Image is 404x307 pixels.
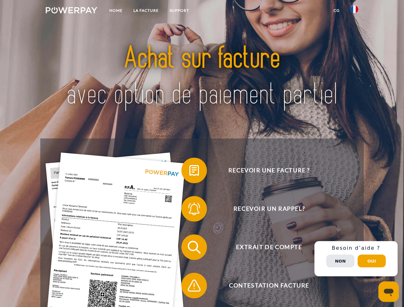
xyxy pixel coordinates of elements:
div: Schnellhilfe [314,241,398,276]
a: LA FACTURE [128,5,164,16]
img: qb_bell.svg [186,201,202,217]
span: Recevoir un rappel? [191,196,347,222]
img: logo-powerpay-white.svg [46,7,97,13]
span: Extrait de compte [191,234,347,260]
img: fr [351,5,358,13]
a: CG [328,5,345,16]
img: qb_bill.svg [186,162,202,178]
button: Extrait de compte [181,234,348,260]
button: Recevoir un rappel? [181,196,348,222]
img: qb_search.svg [186,239,202,255]
img: qb_warning.svg [186,278,202,294]
button: Recevoir une facture ? [181,158,348,183]
h3: Besoin d’aide ? [318,245,394,251]
img: title-powerpay_fr.svg [61,31,343,122]
span: Contestation Facture [191,273,347,298]
a: Support [164,5,194,16]
button: Oui [358,255,386,267]
button: Non [326,255,354,267]
a: Home [104,5,128,16]
span: Recevoir une facture ? [191,158,347,183]
iframe: Bouton de lancement de la fenêtre de messagerie [378,281,399,302]
button: Contestation Facture [181,273,348,298]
